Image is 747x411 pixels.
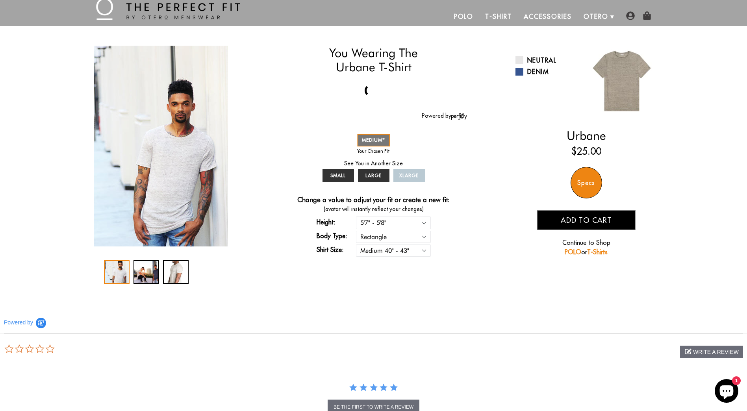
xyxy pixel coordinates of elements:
a: T-Shirts [587,248,608,256]
span: Powered by [4,319,33,326]
a: Otero [578,7,614,26]
label: Height: [317,217,356,227]
h2: Urbane [515,128,657,143]
a: Powered by [422,112,467,119]
span: SMALL [330,172,346,178]
h1: You Wearing The Urbane T-Shirt [280,46,467,74]
a: MEDIUM [357,134,390,146]
h4: Change a value to adjust your fit or create a new fit: [297,196,450,205]
span: XLARGE [399,172,419,178]
a: SMALL [323,169,354,182]
img: perfitly-logo_73ae6c82-e2e3-4a36-81b1-9e913f6ac5a1.png [451,113,467,120]
button: Add to cart [537,210,636,230]
div: Specs [571,167,602,198]
img: IMG_2252_copy_1024x1024_2x_2df0954d-29b1-4e4f-b178-847c5e09e1cb_340x.jpg [94,46,228,246]
span: MEDIUM [362,137,385,143]
img: 07.jpg [586,46,657,117]
a: LARGE [358,169,389,182]
span: write a review [693,349,739,355]
a: Accessories [518,7,578,26]
span: Add to cart [561,216,612,225]
a: Denim [515,67,580,76]
span: LARGE [365,172,382,178]
a: T-Shirt [479,7,517,26]
a: Neutral [515,56,580,65]
a: XLARGE [393,169,425,182]
div: 2 / 3 [133,260,159,284]
div: 1 / 3 [104,260,130,284]
div: 1 / 3 [90,46,232,246]
ins: $25.00 [571,144,601,158]
a: POLO [565,248,581,256]
p: Continue to Shop or [537,238,636,257]
label: Body Type: [317,231,356,241]
img: user-account-icon.png [626,11,635,20]
img: shopping-bag-icon.png [643,11,651,20]
div: write a review [680,346,743,358]
label: Shirt Size: [317,245,356,254]
div: 3 / 3 [163,260,189,284]
inbox-online-store-chat: Shopify online store chat [712,379,741,405]
a: Polo [448,7,480,26]
span: (avatar will instantly reflect your changes) [280,205,467,213]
